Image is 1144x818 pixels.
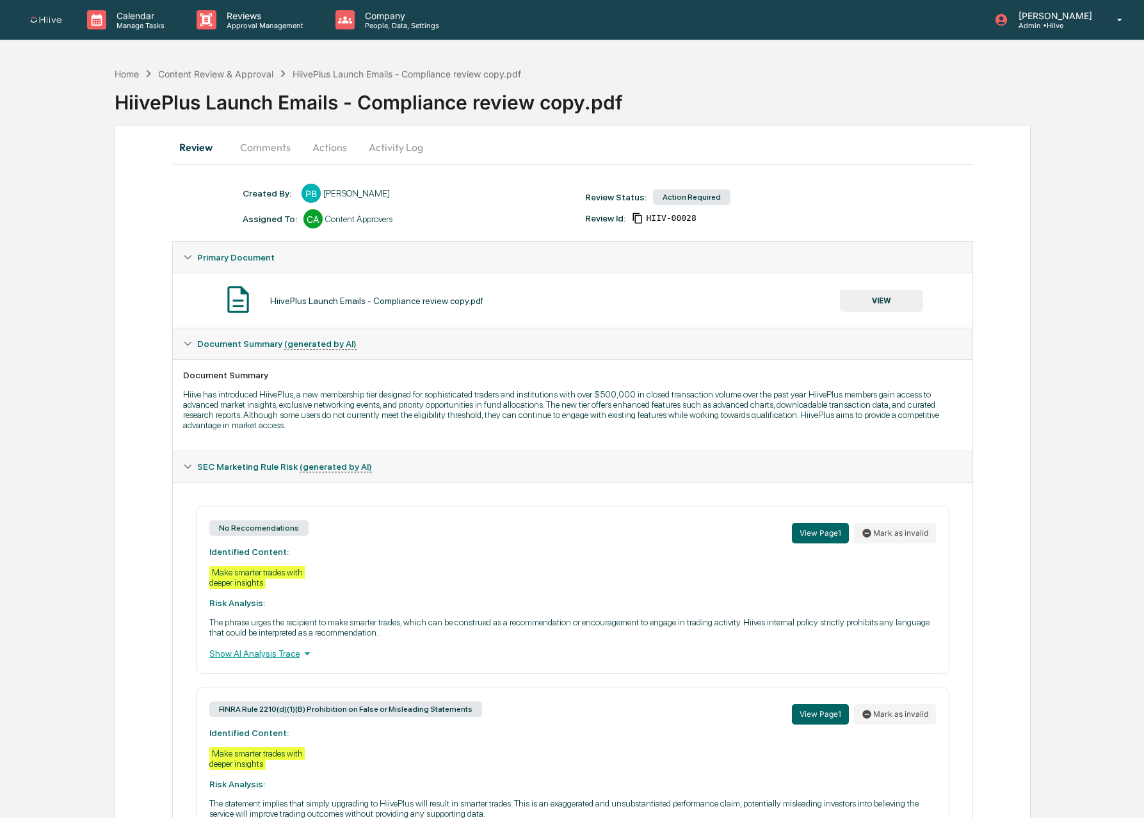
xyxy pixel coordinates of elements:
span: a2dafa1e-b955-455c-9469-fc59ff7d7997 [646,213,696,223]
div: Created By: ‎ ‎ [243,188,295,198]
div: SEC Marketing Rule Risk (generated by AI) [173,451,972,482]
div: secondary tabs example [172,132,973,163]
div: Make smarter trades with deeper insights [209,566,305,589]
div: Make smarter trades with deeper insights [209,747,305,770]
button: Mark as invalid [854,704,936,725]
p: Admin • Hiive [1008,21,1099,30]
div: Action Required [653,189,730,205]
p: [PERSON_NAME] [1008,10,1099,21]
div: Content Review & Approval [158,68,273,79]
p: Hiive has introduced HiivePlus, a new membership tier designed for sophisticated traders and inst... [183,389,962,430]
span: Primary Document [197,252,275,262]
div: [PERSON_NAME] [323,188,390,198]
button: View Page1 [792,523,849,543]
button: Activity Log [359,132,433,163]
div: HiivePlus Launch Emails - Compliance review copy.pdf [293,68,521,79]
p: Calendar [106,10,171,21]
div: Show AI Analysis Trace [209,646,936,661]
div: Review Id: [585,213,625,223]
div: No Reccomendations [209,520,309,536]
button: View Page1 [792,704,849,725]
p: People, Data, Settings [355,21,446,30]
div: Primary Document [173,242,972,273]
u: (generated by AI) [284,339,357,349]
u: (generated by AI) [300,461,372,472]
button: Mark as invalid [854,523,936,543]
button: Comments [230,132,301,163]
p: Company [355,10,446,21]
strong: Identified Content: [209,728,289,738]
strong: Risk Analysis: [209,779,265,789]
div: CA [303,209,323,229]
p: The phrase urges the recipient to make smarter trades, which can be construed as a recommendation... [209,617,936,638]
p: Manage Tasks [106,21,171,30]
span: SEC Marketing Rule Risk [197,461,372,472]
img: Document Icon [222,284,254,316]
div: HiivePlus Launch Emails - Compliance review copy.pdf [270,296,483,306]
div: Primary Document [173,273,972,328]
div: Home [115,68,139,79]
div: Review Status: [585,192,647,202]
button: VIEW [840,290,923,312]
p: Reviews [216,10,310,21]
span: Document Summary [197,339,357,349]
strong: Identified Content: [209,547,289,557]
div: Document Summary [183,370,962,380]
div: PB [302,184,321,203]
div: HiivePlus Launch Emails - Compliance review copy.pdf [115,81,1144,114]
div: Content Approvers [325,214,392,224]
div: FINRA Rule 2210(d)(1)(B) Prohibition on False or Misleading Statements [209,702,482,717]
button: Review [172,132,230,163]
div: Assigned To: [243,214,297,224]
p: Approval Management [216,21,310,30]
button: Actions [301,132,359,163]
div: Document Summary (generated by AI) [173,359,972,451]
img: logo [31,17,61,24]
div: Document Summary (generated by AI) [173,328,972,359]
strong: Risk Analysis: [209,598,265,608]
